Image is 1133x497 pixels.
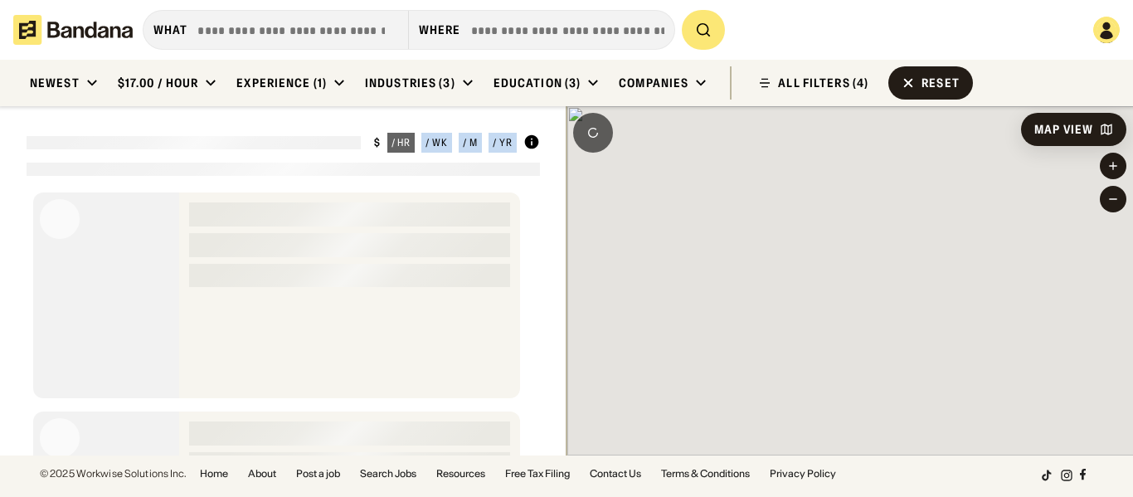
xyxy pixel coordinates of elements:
div: / hr [391,138,411,148]
a: Contact Us [590,469,641,479]
a: Privacy Policy [770,469,836,479]
a: Resources [436,469,485,479]
div: Reset [921,77,960,89]
div: ALL FILTERS (4) [778,77,868,89]
div: Where [419,22,461,37]
div: / m [463,138,478,148]
div: what [153,22,187,37]
div: Industries (3) [365,76,455,90]
div: grid [27,186,540,456]
div: © 2025 Workwise Solutions Inc. [40,469,187,479]
a: Terms & Conditions [661,469,750,479]
img: Bandana logotype [13,15,133,45]
div: Education (3) [494,76,581,90]
a: About [248,469,276,479]
div: / yr [493,138,513,148]
div: Experience (1) [236,76,327,90]
a: Search Jobs [360,469,416,479]
div: $17.00 / hour [118,76,199,90]
div: / wk [425,138,448,148]
div: $ [374,136,381,149]
a: Home [200,469,228,479]
div: Map View [1034,124,1093,135]
a: Free Tax Filing [505,469,570,479]
div: Companies [619,76,688,90]
a: Post a job [296,469,340,479]
div: Newest [30,76,80,90]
